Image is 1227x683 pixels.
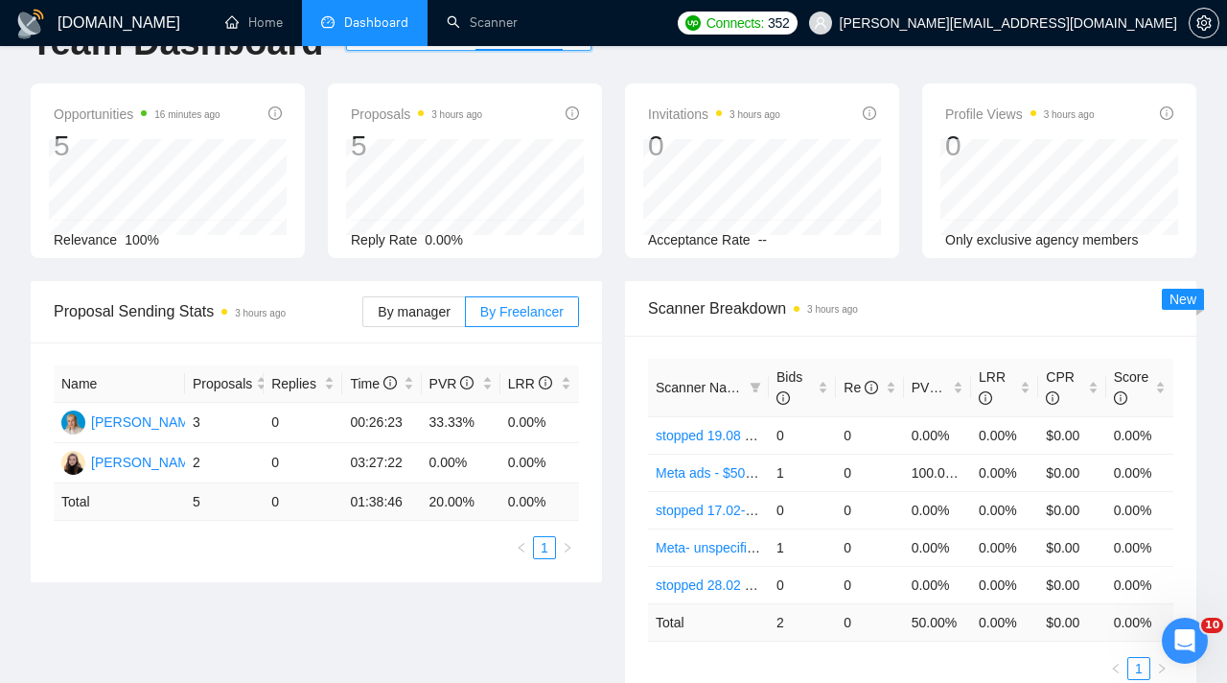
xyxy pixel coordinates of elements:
td: 0 [836,416,903,454]
button: right [556,536,579,559]
span: Score [1114,369,1149,406]
td: 03:27:22 [342,443,421,483]
span: LRR [508,376,552,391]
span: info-circle [383,376,397,389]
a: AS[PERSON_NAME] [61,413,201,429]
time: 3 hours ago [235,308,286,318]
div: 0 [945,128,1095,164]
td: $0.00 [1038,566,1105,603]
li: 1 [1127,657,1150,680]
td: 0.00% [971,454,1038,491]
span: Invitations [648,103,780,126]
span: Opportunities [54,103,220,126]
th: Proposals [185,365,264,403]
span: 100% [125,232,159,247]
td: 0 [836,454,903,491]
td: Total [648,603,769,641]
img: logo [15,9,46,39]
button: setting [1189,8,1219,38]
td: 0.00% [971,416,1038,454]
td: 0 [264,403,342,443]
td: 0.00% [971,566,1038,603]
time: 3 hours ago [807,304,858,315]
td: $ 0.00 [1038,603,1105,641]
span: Proposals [351,103,482,126]
img: TB [61,451,85,475]
span: right [562,542,573,553]
td: 0 [264,483,342,521]
td: $0.00 [1038,491,1105,529]
td: $0.00 [1038,416,1105,454]
th: Name [54,365,185,403]
div: [PERSON_NAME] [91,412,201,433]
span: filter [750,382,761,393]
a: stopped 17.02- Meta ads - ecommerce/cases/ hook- ROAS3+ [656,503,1023,518]
a: 1 [534,537,555,558]
img: upwork-logo.png [685,15,701,31]
span: Connects: [706,12,764,34]
span: 0.00% [425,232,463,247]
td: 0.00% [904,566,971,603]
td: 100.00% [904,454,971,491]
li: Next Page [1150,657,1173,680]
td: 0.00% [1106,454,1173,491]
td: 0.00% [971,529,1038,566]
span: Proposal Sending Stats [54,299,362,323]
td: 0 [836,491,903,529]
button: right [1150,657,1173,680]
td: 0.00% [500,403,579,443]
span: info-circle [979,391,992,405]
span: By Freelancer [480,304,564,319]
td: 0.00% [971,491,1038,529]
td: 1 [769,529,836,566]
td: 0.00% [904,529,971,566]
td: 50.00 % [904,603,971,641]
span: Relevance [54,232,117,247]
div: 5 [351,128,482,164]
span: Only exclusive agency members [945,232,1139,247]
a: TB[PERSON_NAME] [61,454,201,469]
th: Replies [264,365,342,403]
span: info-circle [566,106,579,120]
span: info-circle [539,376,552,389]
span: Scanner Name [656,380,745,395]
span: 352 [768,12,789,34]
span: LRR [979,369,1006,406]
button: left [510,536,533,559]
a: setting [1189,15,1219,31]
td: 0.00% [422,443,500,483]
td: Total [54,483,185,521]
td: 2 [769,603,836,641]
a: 1 [1128,658,1149,679]
span: left [1110,663,1122,674]
span: dashboard [321,15,335,29]
td: 1 [769,454,836,491]
td: 01:38:46 [342,483,421,521]
span: -- [758,232,767,247]
td: 0.00% [1106,566,1173,603]
iframe: Intercom live chat [1162,618,1208,664]
span: Dashboard [344,14,408,31]
span: right [1156,663,1168,674]
td: 0.00 % [500,483,579,521]
td: 3 [185,403,264,443]
button: left [1104,657,1127,680]
span: Proposals [193,373,252,394]
span: PVR [429,376,475,391]
td: $0.00 [1038,529,1105,566]
span: info-circle [268,106,282,120]
span: info-circle [1160,106,1173,120]
span: user [814,16,827,30]
div: 5 [54,128,220,164]
li: 1 [533,536,556,559]
span: Scanner Breakdown [648,296,1173,320]
td: 0.00 % [1106,603,1173,641]
td: 0.00% [500,443,579,483]
td: 20.00 % [422,483,500,521]
td: 0 [769,416,836,454]
li: Previous Page [510,536,533,559]
td: 33.33% [422,403,500,443]
li: Previous Page [1104,657,1127,680]
td: 0 [836,566,903,603]
span: 10 [1201,618,1223,633]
